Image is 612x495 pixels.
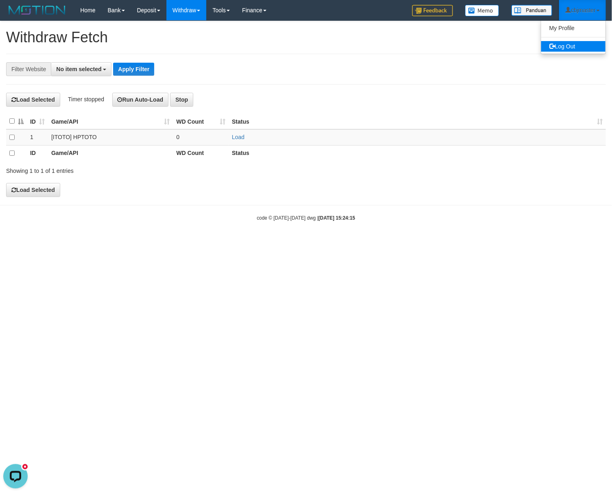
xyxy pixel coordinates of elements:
[229,113,606,129] th: Status: activate to sort column ascending
[6,62,51,76] div: Filter Website
[48,145,173,161] th: Game/API
[6,183,60,197] button: Load Selected
[6,29,606,46] h1: Withdraw Fetch
[48,129,173,145] td: [ITOTO] HPTOTO
[541,41,605,52] a: Log Out
[319,215,355,221] strong: [DATE] 15:24:15
[6,164,249,175] div: Showing 1 to 1 of 1 entries
[21,2,29,10] div: new message indicator
[176,134,179,140] span: 0
[113,63,154,76] button: Apply Filter
[3,3,28,28] button: Open LiveChat chat widget
[48,113,173,129] th: Game/API: activate to sort column ascending
[257,215,355,221] small: code © [DATE]-[DATE] dwg |
[541,23,605,33] a: My Profile
[170,93,193,107] button: Stop
[173,113,228,129] th: WD Count: activate to sort column ascending
[511,5,552,16] img: panduan.png
[51,62,111,76] button: No item selected
[229,145,606,161] th: Status
[27,145,48,161] th: ID
[56,66,101,72] span: No item selected
[465,5,499,16] img: Button%20Memo.svg
[112,93,169,107] button: Run Auto-Load
[27,129,48,145] td: 1
[232,134,245,140] a: Load
[68,96,104,102] span: Timer stopped
[412,5,453,16] img: Feedback.jpg
[6,4,68,16] img: MOTION_logo.png
[27,113,48,129] th: ID: activate to sort column ascending
[173,145,228,161] th: WD Count
[6,93,60,107] button: Load Selected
